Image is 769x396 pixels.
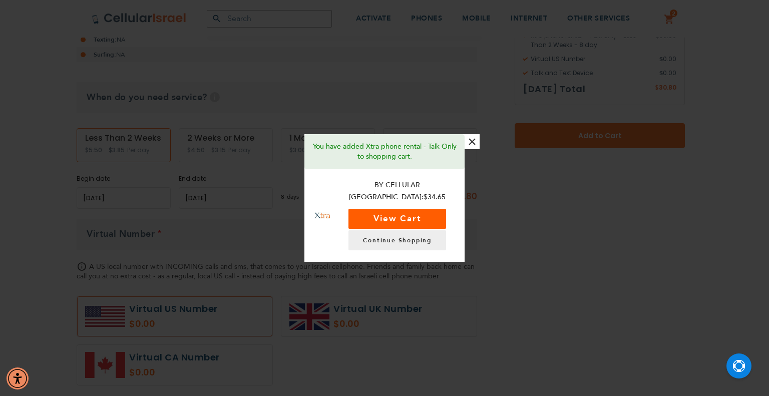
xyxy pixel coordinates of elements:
span: $34.65 [424,192,446,202]
p: You have added Xtra phone rental - Talk Only to shopping cart. [312,142,457,162]
a: Continue Shopping [348,230,446,250]
button: View Cart [348,209,446,229]
div: Accessibility Menu [7,367,29,389]
p: By Cellular [GEOGRAPHIC_DATA]: [340,179,455,204]
button: × [465,134,480,149]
